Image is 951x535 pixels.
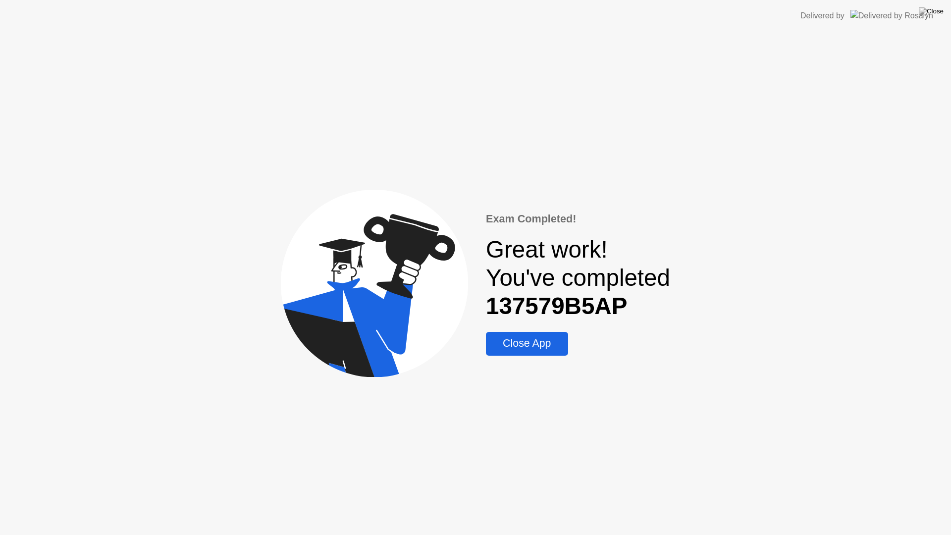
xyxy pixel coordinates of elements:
div: Great work! You've completed [486,235,670,320]
img: Delivered by Rosalyn [850,10,933,21]
button: Close App [486,332,568,356]
div: Exam Completed! [486,211,670,227]
div: Delivered by [800,10,845,22]
div: Close App [489,337,565,350]
img: Close [919,7,944,15]
b: 137579B5AP [486,293,627,319]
